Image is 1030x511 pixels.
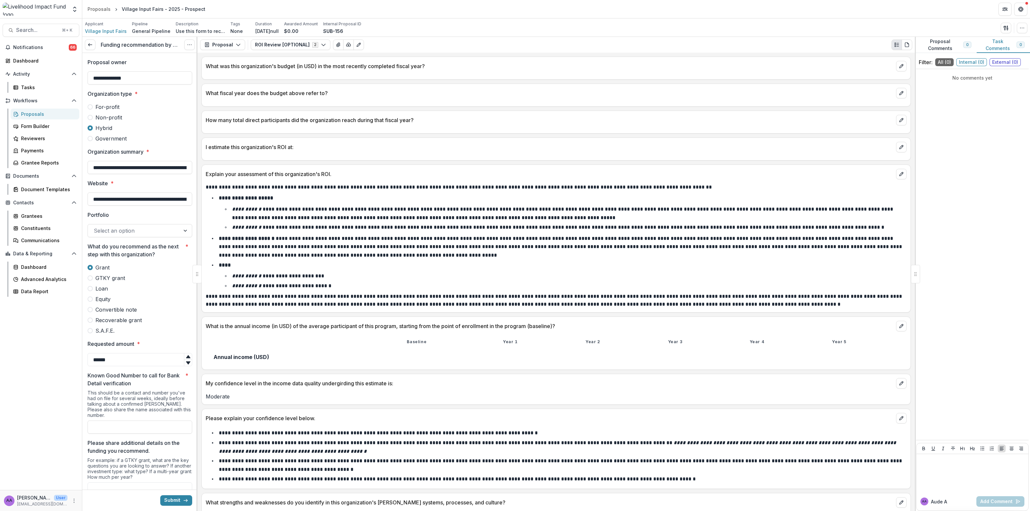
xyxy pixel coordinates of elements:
[891,39,902,50] button: Plaintext view
[95,306,137,314] span: Convertible note
[88,6,111,13] div: Proposals
[13,251,69,257] span: Data & Reporting
[95,124,112,132] span: Hybrid
[11,157,79,168] a: Grantee Reports
[935,58,954,66] span: All ( 0 )
[206,116,893,124] p: How many total direct participants did the organization reach during that fiscal year?
[896,115,907,125] button: edit
[13,71,69,77] span: Activity
[920,445,928,452] button: Bold
[251,39,330,50] button: ROI Review [OPTIONAL]2
[95,285,108,293] span: Loan
[896,142,907,152] button: edit
[54,495,67,501] p: User
[1017,445,1025,452] button: Align Right
[922,500,927,503] div: Aude Anquetil
[978,445,986,452] button: Bullet List
[95,264,110,271] span: Grant
[6,498,12,503] div: Aude Anquetil
[939,445,947,452] button: Italicize
[206,89,893,97] p: What fiscal year does the budget above refer to?
[11,109,79,119] a: Proposals
[988,445,996,452] button: Ordered List
[11,286,79,297] a: Data Report
[255,21,272,27] p: Duration
[11,133,79,144] a: Reviewers
[85,4,208,14] nav: breadcrumb
[11,211,79,221] a: Grantees
[976,496,1024,507] button: Add Comment
[902,39,912,50] button: PDF view
[95,135,127,142] span: Government
[11,223,79,234] a: Constituents
[323,28,343,35] p: SUB-156
[13,98,69,104] span: Workflows
[919,74,1026,81] p: No comments yet
[230,28,243,35] p: None
[998,3,1012,16] button: Partners
[959,445,966,452] button: Heading 1
[966,42,968,47] span: 0
[21,159,74,166] div: Grantee Reports
[3,24,79,37] button: Search...
[85,28,127,35] span: Village Input Fairs
[70,3,79,16] button: Open entity switcher
[206,170,893,178] p: Explain your assessment of this organization's ROI.
[85,21,103,27] p: Applicant
[132,28,170,35] p: General Pipeline
[101,42,179,48] h3: Funding recommendation by proposal owner
[206,379,893,387] p: My confidence level in the income data quality undergirding this estimate is:
[284,21,318,27] p: Awarded Amount
[206,393,907,400] p: Moderate
[95,103,119,111] span: For-profit
[88,457,192,482] div: For example: if a GTKY grant, what are the key questions you are looking to answer? If another in...
[21,111,74,117] div: Proposals
[3,197,79,208] button: Open Contacts
[206,414,893,422] p: Please explain your confidence level below.
[88,90,132,98] p: Organization type
[255,28,279,35] p: [DATE]null
[206,322,893,330] p: What is the annual income (in USD) of the average participant of this program, starting from the ...
[176,28,225,35] p: Use this form to record information about a Fund, Special Projects, or Research/Ecosystem/Regrant...
[11,274,79,285] a: Advanced Analytics
[896,413,907,423] button: edit
[88,179,108,187] p: Website
[1014,3,1027,16] button: Get Help
[3,42,79,53] button: Notifications66
[230,21,240,27] p: Tags
[3,95,79,106] button: Open Workflows
[21,123,74,130] div: Form Builder
[11,184,79,195] a: Document Templates
[919,58,933,66] p: Filter:
[88,58,127,66] p: Proposal owner
[61,27,74,34] div: ⌘ + K
[206,143,893,151] p: I estimate this organization's ROI at:
[206,498,893,506] p: What strengths and weaknesses do you identify in this organization's [PERSON_NAME] systems, proce...
[69,44,77,51] span: 66
[17,501,67,507] p: [EMAIL_ADDRESS][DOMAIN_NAME]
[176,21,198,27] p: Description
[284,28,298,35] p: $0.00
[968,445,976,452] button: Heading 2
[896,88,907,98] button: edit
[206,62,893,70] p: What was this organization's budget (in USD) in the most recently completed fiscal year?
[21,213,74,219] div: Grantees
[3,3,67,16] img: Livelihood Impact Fund logo
[949,445,957,452] button: Strike
[495,335,578,348] th: Year 1
[896,378,907,389] button: edit
[11,235,79,246] a: Communications
[896,61,907,71] button: edit
[206,348,399,366] td: Annual income (USD)
[21,288,74,295] div: Data Report
[122,6,205,13] div: Village Input Fairs - 2025 - Prospect
[3,55,79,66] a: Dashboard
[896,321,907,331] button: edit
[399,335,495,348] th: Baseline
[11,262,79,272] a: Dashboard
[11,145,79,156] a: Payments
[85,4,113,14] a: Proposals
[660,335,742,348] th: Year 3
[742,335,824,348] th: Year 4
[21,135,74,142] div: Reviewers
